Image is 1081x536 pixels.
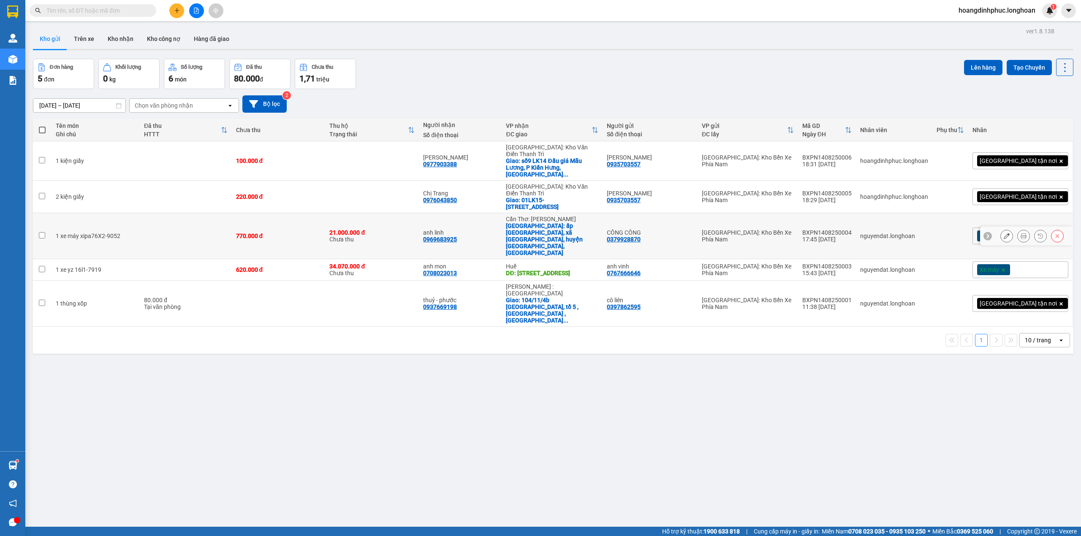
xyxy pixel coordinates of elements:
[607,122,693,129] div: Người gửi
[33,29,67,49] button: Kho gửi
[423,161,457,168] div: 0977903388
[506,197,598,210] div: Giao: 01LK15- Dọc Bún 1, P HÀ Đông, HÀ Nội
[181,64,202,70] div: Số lượng
[802,270,852,276] div: 15:43 [DATE]
[227,102,234,109] svg: open
[860,300,928,307] div: nguyendat.longhoan
[1046,7,1054,14] img: icon-new-feature
[242,95,287,113] button: Bộ lọc
[607,154,693,161] div: Anh Thạnh
[98,59,160,89] button: Khối lượng0kg
[798,119,856,141] th: Toggle SortBy
[109,76,116,83] span: kg
[56,300,136,307] div: 1 thùng xốp
[312,64,333,70] div: Chưa thu
[802,236,852,243] div: 17:45 [DATE]
[1000,230,1013,242] div: Sửa đơn hàng
[802,263,852,270] div: BXPN1408250003
[848,528,926,535] strong: 0708 023 035 - 0935 103 250
[928,530,930,533] span: ⚪️
[101,29,140,49] button: Kho nhận
[135,101,193,110] div: Chọn văn phòng nhận
[67,29,101,49] button: Trên xe
[1061,3,1076,18] button: caret-down
[506,270,598,276] div: DĐ: 16 trường chinh , phường xuân phú , ql1a
[236,233,321,239] div: 770.000 đ
[56,266,136,273] div: 1 xe yz 16l1-7919
[8,55,17,64] img: warehouse-icon
[16,460,19,462] sup: 1
[1065,7,1073,14] span: caret-down
[236,157,321,164] div: 100.000 đ
[702,122,787,129] div: VP gửi
[236,193,321,200] div: 220.000 đ
[329,263,415,270] div: 34.070.000 đ
[1034,528,1040,534] span: copyright
[607,161,641,168] div: 0935703557
[229,59,291,89] button: Đã thu80.000đ
[802,131,845,138] div: Ngày ĐH
[607,236,641,243] div: 0379928870
[860,127,928,133] div: Nhân viên
[746,527,747,536] span: |
[299,73,315,84] span: 1,71
[703,528,740,535] strong: 1900 633 818
[144,303,228,310] div: Tại văn phòng
[9,480,17,488] span: question-circle
[662,527,740,536] span: Hỗ trợ kỹ thuật:
[423,190,497,197] div: Chị Trang
[964,60,1002,75] button: Lên hàng
[260,76,263,83] span: đ
[980,157,1057,165] span: [GEOGRAPHIC_DATA] tận nơi
[563,171,568,178] span: ...
[164,59,225,89] button: Số lượng6món
[607,270,641,276] div: 0767666646
[802,197,852,203] div: 18:29 [DATE]
[607,297,693,303] div: cô liên
[860,157,928,164] div: hoangdinhphuc.longhoan
[702,229,794,243] div: [GEOGRAPHIC_DATA]: Kho Bến Xe Phía Nam
[698,119,798,141] th: Toggle SortBy
[423,303,457,310] div: 0937669198
[822,527,926,536] span: Miền Nam
[8,34,17,43] img: warehouse-icon
[33,99,125,112] input: Select a date range.
[329,229,415,243] div: Chưa thu
[506,144,598,157] div: [GEOGRAPHIC_DATA]: Kho Văn Điển Thanh Trì
[423,132,497,138] div: Số điện thoại
[506,297,598,324] div: Giao: 104/11/4b đại lộ bình dương, tổ 5 , khu 7 , phú hoà tủ dầu 1 , bình dương
[329,122,408,129] div: Thu hộ
[140,29,187,49] button: Kho công nợ
[972,127,1068,133] div: Nhãn
[607,229,693,236] div: CÔNG CÔNG
[802,303,852,310] div: 11:38 [DATE]
[802,154,852,161] div: BXPN1408250006
[282,91,291,100] sup: 2
[1052,4,1055,10] span: 1
[423,270,457,276] div: 0708023013
[168,73,173,84] span: 6
[7,5,18,18] img: logo-vxr
[33,59,94,89] button: Đơn hàng5đơn
[802,190,852,197] div: BXPN1408250005
[702,263,794,276] div: [GEOGRAPHIC_DATA]: Kho Bến Xe Phía Nam
[187,29,236,49] button: Hàng đã giao
[329,229,415,236] div: 21.000.000 đ
[702,154,794,168] div: [GEOGRAPHIC_DATA]: Kho Bến Xe Phía Nam
[860,266,928,273] div: nguyendat.longhoan
[56,157,136,164] div: 1 kiện giấy
[9,518,17,526] span: message
[423,236,457,243] div: 0969683925
[329,131,408,138] div: Trạng thái
[295,59,356,89] button: Chưa thu1,71 triệu
[502,119,603,141] th: Toggle SortBy
[423,229,497,236] div: anh linh
[802,229,852,236] div: BXPN1408250004
[980,232,999,240] span: Xe máy
[46,6,146,15] input: Tìm tên, số ĐT hoặc mã đơn
[932,527,993,536] span: Miền Bắc
[56,122,136,129] div: Tên món
[144,131,221,138] div: HTTT
[329,263,415,276] div: Chưa thu
[56,193,136,200] div: 2 kiện giấy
